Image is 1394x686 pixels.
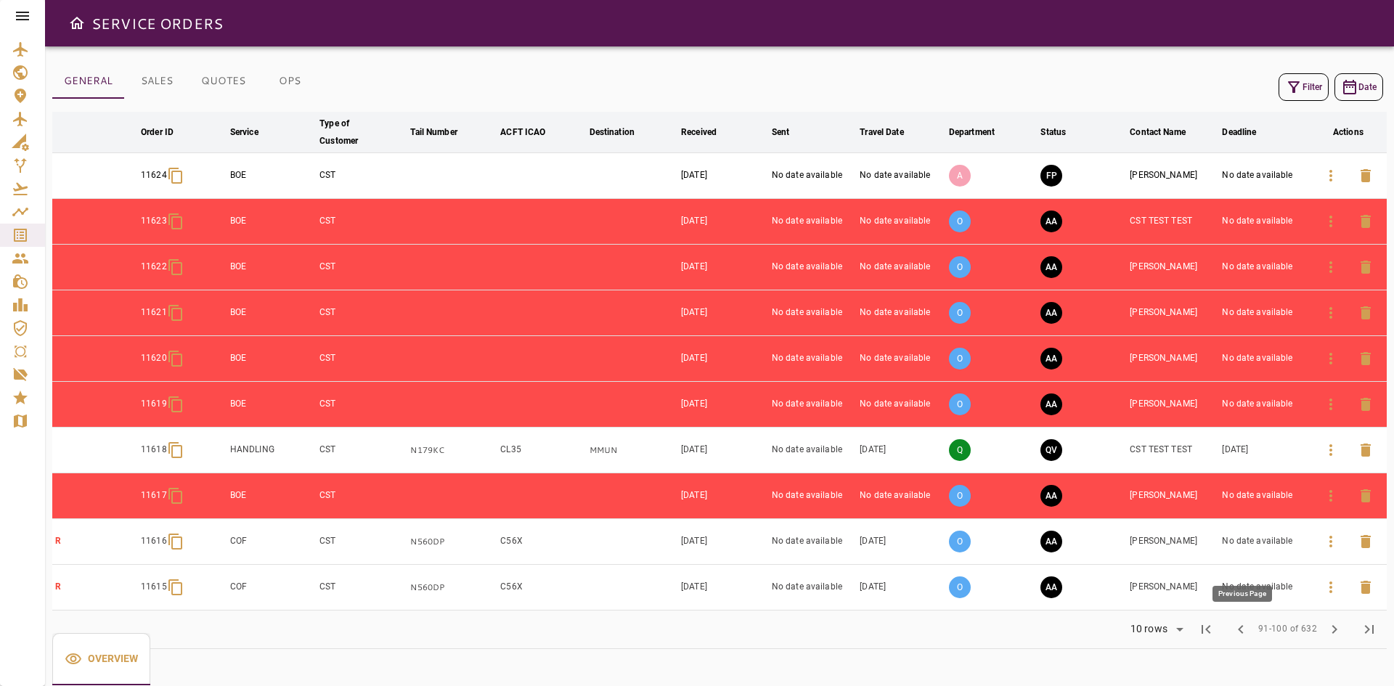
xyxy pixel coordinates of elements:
[857,199,946,245] td: No date available
[141,306,167,319] p: 11621
[227,428,317,473] td: HANDLING
[1258,622,1317,637] span: 91-100 of 632
[681,123,717,141] div: Received
[1348,570,1383,605] button: Delete
[141,581,167,593] p: 11615
[319,115,404,150] span: Type of Customer
[1040,256,1062,278] button: AWAITING ASSIGNMENT
[1219,428,1309,473] td: [DATE]
[141,261,167,273] p: 11622
[949,531,971,552] p: O
[227,199,317,245] td: BOE
[949,123,1014,141] span: Department
[1127,290,1219,336] td: [PERSON_NAME]
[1040,211,1062,232] button: AWAITING ASSIGNMENT
[141,535,167,547] p: 11616
[678,290,769,336] td: [DATE]
[410,123,457,141] div: Tail Number
[769,199,857,245] td: No date available
[410,536,494,548] p: N560DP
[857,245,946,290] td: No date available
[1348,295,1383,330] button: Delete
[1121,618,1189,640] div: 10 rows
[1219,153,1309,199] td: No date available
[857,382,946,428] td: No date available
[189,64,257,99] button: QUOTES
[500,123,545,141] div: ACFT ICAO
[230,123,258,141] div: Service
[317,473,407,519] td: CST
[141,215,167,227] p: 11623
[410,123,476,141] span: Tail Number
[772,123,790,141] div: Sent
[500,123,564,141] span: ACFT ICAO
[857,519,946,565] td: [DATE]
[91,12,223,35] h6: SERVICE ORDERS
[227,473,317,519] td: BOE
[317,382,407,428] td: CST
[1219,382,1309,428] td: No date available
[678,153,769,199] td: [DATE]
[949,348,971,369] p: O
[410,444,494,457] p: N179KC
[1348,158,1383,193] button: Delete
[317,519,407,565] td: CST
[772,123,809,141] span: Sent
[857,565,946,611] td: [DATE]
[227,565,317,611] td: COF
[1348,341,1383,376] button: Delete
[1313,250,1348,285] button: Details
[55,581,135,593] p: R
[769,290,857,336] td: No date available
[52,633,150,685] div: basic tabs example
[1222,123,1275,141] span: Deadline
[949,439,971,461] p: Q
[949,123,995,141] div: Department
[1189,612,1223,647] span: First Page
[678,382,769,428] td: [DATE]
[52,64,322,99] div: basic tabs example
[317,428,407,473] td: CST
[857,290,946,336] td: No date available
[1040,531,1062,552] button: AWAITING ASSIGNMENT
[860,123,903,141] div: Travel Date
[678,565,769,611] td: [DATE]
[681,123,735,141] span: Received
[1040,576,1062,598] button: AWAITING ASSIGNMENT
[141,123,192,141] span: Order ID
[141,444,167,456] p: 11618
[949,211,971,232] p: O
[1127,336,1219,382] td: [PERSON_NAME]
[590,123,653,141] span: Destination
[1197,621,1215,638] span: first_page
[1040,302,1062,324] button: AWAITING ASSIGNMENT
[52,64,124,99] button: GENERAL
[52,633,150,685] button: Overview
[769,565,857,611] td: No date available
[1127,245,1219,290] td: [PERSON_NAME]
[317,290,407,336] td: CST
[1313,295,1348,330] button: Details
[1219,519,1309,565] td: No date available
[227,336,317,382] td: BOE
[1219,199,1309,245] td: No date available
[317,199,407,245] td: CST
[1313,158,1348,193] button: Details
[678,519,769,565] td: [DATE]
[769,245,857,290] td: No date available
[1317,612,1352,647] span: Next Page
[678,336,769,382] td: [DATE]
[857,153,946,199] td: No date available
[1040,348,1062,369] button: AWAITING ASSIGNMENT
[1326,621,1343,638] span: chevron_right
[1348,387,1383,422] button: Delete
[497,565,586,611] td: C56X
[319,115,386,150] div: Type of Customer
[1127,565,1219,611] td: [PERSON_NAME]
[590,444,676,457] p: MMUN
[141,398,167,410] p: 11619
[1127,428,1219,473] td: CST TEST TEST
[949,393,971,415] p: O
[678,199,769,245] td: [DATE]
[55,535,135,547] p: R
